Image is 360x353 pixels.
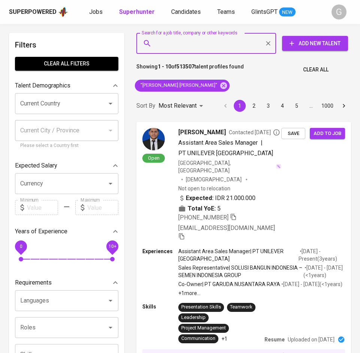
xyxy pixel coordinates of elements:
[276,164,281,169] img: magic_wand.svg
[299,248,345,263] p: • [DATE] - Present ( 3 years )
[15,81,70,90] p: Talent Demographics
[181,314,206,321] div: Leadership
[158,99,206,113] div: Most Relevant
[338,100,350,112] button: Go to next page
[217,204,221,213] span: 5
[262,100,274,112] button: Go to page 3
[303,264,345,279] p: • [DATE] - [DATE] ( <1 years )
[142,248,178,255] p: Experiences
[176,64,194,70] b: 513507
[119,8,155,15] b: Superhunter
[108,244,116,249] span: 10+
[19,244,22,249] span: 0
[221,335,227,343] p: +1
[229,129,280,136] span: Contacted [DATE]
[251,8,278,15] span: GlintsGPT
[178,289,345,297] p: +1 more ...
[186,176,243,183] span: [DEMOGRAPHIC_DATA]
[136,63,244,77] p: Showing of talent profiles found
[288,336,335,343] p: Uploaded on [DATE]
[171,8,201,15] span: Candidates
[264,336,285,343] p: Resume
[15,57,118,71] button: Clear All filters
[158,101,197,110] p: Most Relevant
[136,101,155,110] p: Sort By
[20,142,113,150] p: Please select a Country first
[58,6,68,18] img: app logo
[282,36,348,51] button: Add New Talent
[158,64,171,70] b: 1 - 10
[27,200,58,215] input: Value
[89,8,103,15] span: Jobs
[145,155,163,161] span: Open
[21,59,112,68] span: Clear All filters
[217,8,235,15] span: Teams
[15,224,118,239] div: Years of Experience
[178,280,280,288] p: Co-Owner | PT GARUDA NUSANTARA RAYA
[273,129,280,136] svg: By Batam recruiter
[303,65,329,74] span: Clear All
[15,158,118,173] div: Expected Salary
[181,304,221,311] div: Presentation Skills
[105,295,116,306] button: Open
[251,7,296,17] a: GlintsGPT NEW
[171,7,202,17] a: Candidates
[181,335,215,342] div: Communication
[178,139,258,146] span: Assistant Area Sales Manager
[178,264,303,279] p: Sales Representative | SOLUSI BANGUN INDONESIA – SEMEN INDONESIA GROUP
[248,100,260,112] button: Go to page 2
[319,100,336,112] button: Go to page 1000
[314,129,341,138] span: Add to job
[181,325,226,332] div: Project Management
[261,138,263,147] span: |
[15,161,57,170] p: Expected Salary
[263,38,273,49] button: Clear
[119,7,156,17] a: Superhunter
[300,63,332,77] button: Clear All
[178,248,299,263] p: Assistant Area Sales Manager | PT UNILEVER [GEOGRAPHIC_DATA]
[288,39,342,48] span: Add New Talent
[178,150,273,157] span: PT UNILEVER [GEOGRAPHIC_DATA]
[9,6,68,18] a: Superpoweredapp logo
[15,278,52,287] p: Requirements
[135,80,230,92] div: "[PERSON_NAME] [PERSON_NAME]"
[178,224,275,231] span: [EMAIL_ADDRESS][DOMAIN_NAME]
[15,275,118,290] div: Requirements
[87,200,118,215] input: Value
[15,39,118,51] h6: Filters
[105,322,116,333] button: Open
[276,100,288,112] button: Go to page 4
[89,7,104,17] a: Jobs
[178,159,281,174] div: [GEOGRAPHIC_DATA], [GEOGRAPHIC_DATA]
[15,227,67,236] p: Years of Experience
[178,128,226,137] span: [PERSON_NAME]
[230,304,252,311] div: Teamwork
[217,7,236,17] a: Teams
[280,280,342,288] p: • [DATE] - [DATE] ( <1 years )
[178,214,229,221] span: [PHONE_NUMBER]
[218,100,351,112] nav: pagination navigation
[135,82,222,89] span: "[PERSON_NAME] [PERSON_NAME]"
[9,8,57,16] div: Superpowered
[178,194,255,203] div: IDR 21.000.000
[332,4,347,19] div: G
[188,204,216,213] b: Total YoE:
[291,100,303,112] button: Go to page 5
[281,128,305,139] button: Save
[279,9,296,16] span: NEW
[105,178,116,189] button: Open
[105,98,116,109] button: Open
[234,100,246,112] button: page 1
[142,128,165,150] img: b7cda5560e3d494fb2a92eb9f2f5e5c2.jpeg
[15,78,118,93] div: Talent Demographics
[178,185,230,192] p: Not open to relocation
[305,102,317,110] div: …
[285,129,302,138] span: Save
[310,128,345,139] button: Add to job
[142,303,178,310] p: Skills
[186,194,214,203] b: Expected:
